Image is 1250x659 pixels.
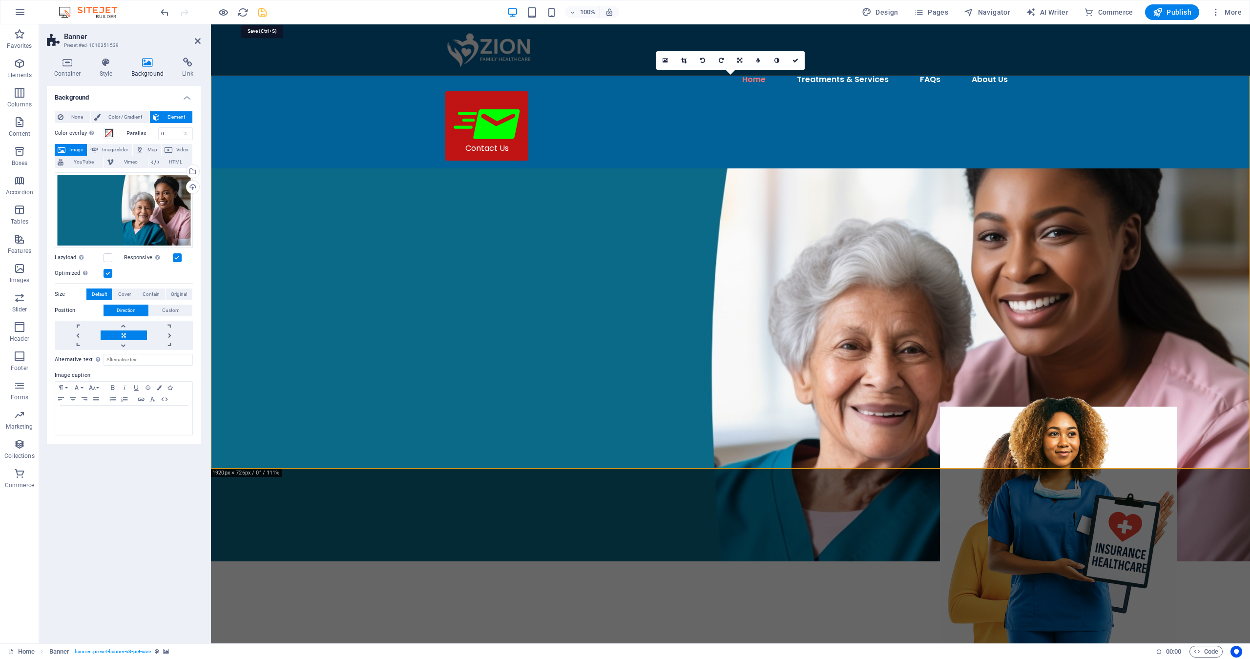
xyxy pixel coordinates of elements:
button: Code [1189,646,1223,658]
i: This element contains a background [163,649,169,654]
span: AI Writer [1026,7,1068,17]
span: HTML [162,156,189,168]
button: HTML [159,393,170,405]
label: Parallax [126,131,158,136]
a: Rotate left 90° [693,51,712,70]
h4: Background [47,86,201,103]
button: Bold (⌘B) [107,382,119,393]
span: 00 00 [1166,646,1181,658]
span: YouTube [66,156,101,168]
label: Responsive [124,252,173,264]
button: Custom [149,305,192,316]
p: Content [9,130,30,138]
button: Font Family [71,382,86,393]
button: Cover [113,288,136,300]
h4: Style [92,58,124,78]
nav: breadcrumb [49,646,169,658]
p: Footer [11,364,28,372]
label: Optimized [55,268,104,279]
button: YouTube [55,156,104,168]
span: Code [1194,646,1218,658]
span: Design [862,7,898,17]
button: Video [162,144,192,156]
button: Align Left [55,393,67,405]
label: Lazyload [55,252,104,264]
a: Click to cancel selection. Double-click to open Pages [8,646,35,658]
button: Commerce [1080,4,1137,20]
div: Design (Ctrl+Alt+Y) [858,4,902,20]
button: Underline (⌘U) [130,382,142,393]
p: Commerce [5,481,34,489]
span: Default [92,288,107,300]
p: Favorites [7,42,32,50]
button: Map [133,144,161,156]
h3: Preset #ed-1010351539 [64,41,181,50]
button: AI Writer [1022,4,1072,20]
span: Image slider [101,144,129,156]
button: Default [86,288,112,300]
button: Element [150,111,192,123]
button: Direction [104,305,148,316]
span: Custom [162,305,180,316]
p: Accordion [6,188,33,196]
button: Align Justify [90,393,102,405]
label: Alternative text [55,354,104,366]
button: Contain [137,288,165,300]
p: Tables [11,218,28,226]
button: Usercentrics [1230,646,1242,658]
span: . banner .preset-banner-v3-pet-care [73,646,151,658]
span: Navigator [964,7,1010,17]
button: Align Right [79,393,90,405]
span: Commerce [1084,7,1133,17]
button: Insert Link [135,393,147,405]
span: Cover [118,288,131,300]
button: undo [159,6,170,18]
h6: 100% [580,6,595,18]
button: Pages [910,4,952,20]
button: None [55,111,90,123]
span: Video [175,144,189,156]
span: None [66,111,87,123]
a: Change orientation [730,51,749,70]
span: More [1211,7,1242,17]
h6: Session time [1156,646,1182,658]
button: 100% [565,6,600,18]
button: Font Size [86,382,102,393]
button: reload [237,6,249,18]
a: Select files from the file manager, stock photos, or upload file(s) [656,51,675,70]
span: Click to select. Double-click to edit [49,646,70,658]
span: Image [68,144,84,156]
p: Header [10,335,29,343]
button: save [256,6,268,18]
a: Crop mode [675,51,693,70]
p: Features [8,247,31,255]
a: Confirm ( ⌘ ⏎ ) [786,51,805,70]
p: Elements [7,71,32,79]
span: Pages [914,7,948,17]
button: Colors [154,382,165,393]
span: Publish [1153,7,1191,17]
p: Columns [7,101,32,108]
button: HTML [148,156,192,168]
span: Element [163,111,189,123]
a: Greyscale [768,51,786,70]
label: Image caption [55,370,193,381]
p: Collections [4,452,34,460]
a: Rotate right 90° [712,51,730,70]
button: Color / Gradient [91,111,149,123]
button: Clear Formatting [147,393,159,405]
span: Color / Gradient [104,111,146,123]
button: Image slider [87,144,132,156]
button: Strikethrough [142,382,154,393]
div: % [179,128,192,140]
button: Vimeo [104,156,147,168]
label: Color overlay [55,127,104,139]
span: : [1173,648,1174,655]
h4: Link [175,58,201,78]
a: Blur [749,51,768,70]
button: Icons [165,382,175,393]
img: Editor Logo [56,6,129,18]
label: Position [55,305,104,316]
i: Reload page [237,7,249,18]
p: Images [10,276,30,284]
